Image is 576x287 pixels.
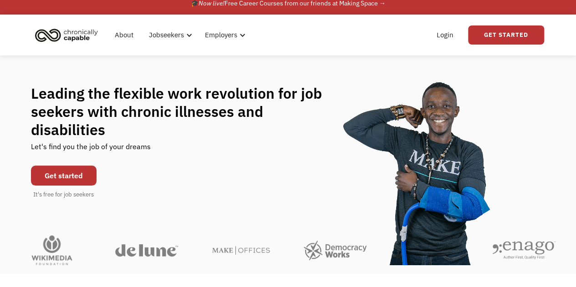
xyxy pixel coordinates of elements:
div: Jobseekers [149,30,184,40]
div: Jobseekers [143,20,195,50]
div: Employers [199,20,248,50]
h1: Leading the flexible work revolution for job seekers with chronic illnesses and disabilities [31,84,340,139]
a: Login [431,20,459,50]
a: Get Started [468,25,544,45]
img: Chronically Capable logo [32,25,101,45]
a: home [32,25,105,45]
a: About [109,20,139,50]
div: Let's find you the job of your dreams [31,139,151,161]
div: Employers [205,30,237,40]
a: Get started [31,166,97,186]
div: It's free for job seekers [33,190,94,199]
